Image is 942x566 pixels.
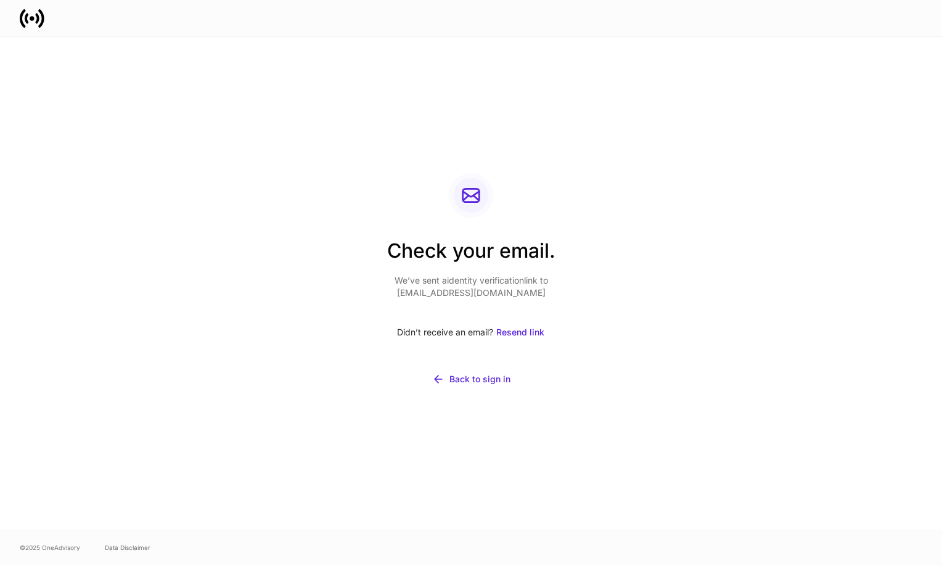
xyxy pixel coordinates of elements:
p: We’ve sent a identity verification link to [EMAIL_ADDRESS][DOMAIN_NAME] [387,274,555,299]
div: Didn’t receive an email? [387,319,555,346]
button: Resend link [496,319,545,346]
span: © 2025 OneAdvisory [20,543,80,552]
div: Resend link [496,326,544,338]
h2: Check your email. [387,237,555,274]
div: Back to sign in [449,373,510,385]
a: Data Disclaimer [105,543,150,552]
button: Back to sign in [387,366,555,393]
